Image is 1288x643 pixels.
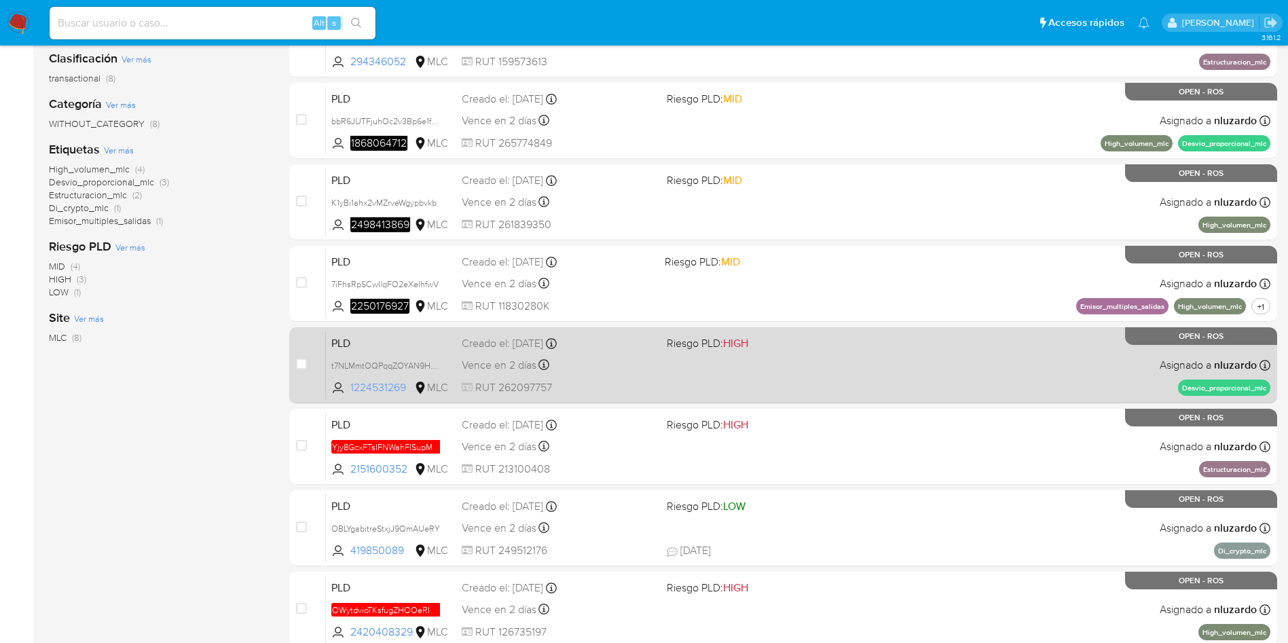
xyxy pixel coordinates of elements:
span: Alt [314,16,325,29]
span: 3.161.2 [1262,32,1281,43]
span: s [332,16,336,29]
a: Notificaciones [1138,17,1149,29]
button: search-icon [342,14,370,33]
span: Accesos rápidos [1048,16,1124,30]
a: Salir [1264,16,1278,30]
p: nicolas.luzardo@mercadolibre.com [1182,16,1259,29]
input: Buscar usuario o caso... [50,14,375,32]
